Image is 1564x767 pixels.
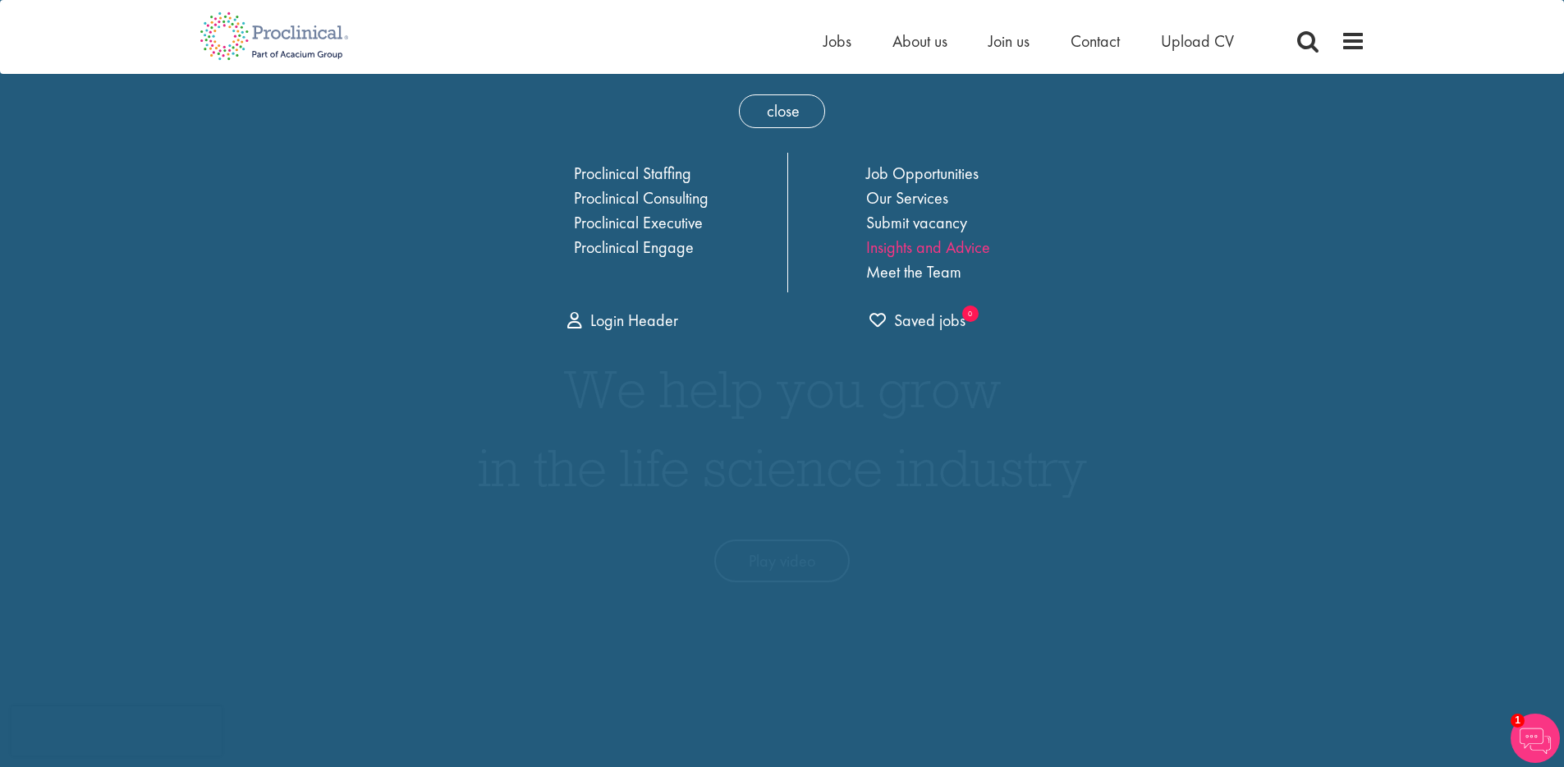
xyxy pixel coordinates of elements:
a: Login Header [567,310,678,331]
a: Proclinical Consulting [574,187,709,209]
span: close [739,94,825,128]
a: Submit vacancy [866,212,967,233]
a: Our Services [866,187,948,209]
span: Saved jobs [869,310,965,331]
a: Job Opportunities [866,163,979,184]
a: Upload CV [1161,30,1234,52]
a: Contact [1071,30,1120,52]
a: Jobs [823,30,851,52]
a: Proclinical Executive [574,212,703,233]
a: Proclinical Engage [574,237,694,258]
sub: 0 [962,305,979,322]
img: Chatbot [1511,714,1560,763]
a: Insights and Advice [866,237,990,258]
a: Join us [988,30,1030,52]
a: 0 jobs in shortlist [869,309,965,333]
a: Proclinical Staffing [574,163,691,184]
a: About us [892,30,947,52]
a: Meet the Team [866,261,961,282]
span: 1 [1511,714,1525,728]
